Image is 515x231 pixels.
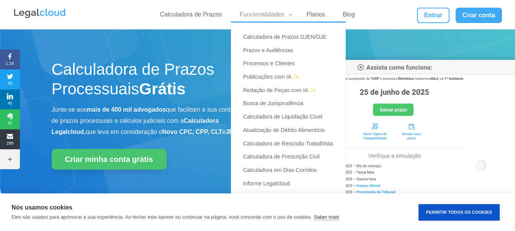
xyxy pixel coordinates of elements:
a: Criar conta [456,8,502,23]
b: Novo CPC, CPP, CLT [162,129,222,135]
strong: Nós usamos cookies [11,204,72,211]
b: mais de 400 mil advogados [87,106,166,113]
a: Calculadora de Rescisão Trabalhista [239,137,346,150]
a: Calculadora de Liquidação Cível [239,110,346,124]
button: Permitir Todos os Cookies [419,204,500,221]
p: Eles são usados para aprimorar a sua experiência. Ao fechar este banner ou continuar na página, v... [11,214,312,220]
a: Criar minha conta grátis [52,149,167,170]
a: Calculadora de Prazos [155,11,227,22]
a: Prazos e Audiências [239,44,346,57]
strong: Grátis [139,80,185,98]
a: Publicações com IA ✨ [239,70,346,84]
img: Legalcloud Logo [13,8,67,19]
a: Blog [338,11,360,22]
a: Calculadora em Dias Corridos [239,163,346,177]
a: Redação de Peças com IA ✨ [239,84,346,97]
b: JEC. [226,129,239,135]
a: Informe Legalcloud [239,177,346,190]
b: Calculadora Legalcloud, [52,117,219,135]
a: Saber mais [314,214,339,220]
a: Entrar [417,8,449,23]
a: Calculadora de Prescrição Civil [239,150,346,163]
h1: Calculadora de Prazos Processuais [52,60,246,102]
a: Atualização de Débito Alimentício [239,124,346,137]
a: Planos [302,11,330,22]
a: Calculadora de Prazos DJEN/DJE [239,30,346,44]
a: Funcionalidades [235,11,294,22]
a: Busca de Jurisprudência [239,97,346,110]
a: Logo da Legalcloud [13,14,67,20]
a: Processos e Clientes [239,57,346,70]
p: Junte-se aos que facilitam a sua contagem de prazos processuais e cálculos judiciais com a que le... [52,104,246,137]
